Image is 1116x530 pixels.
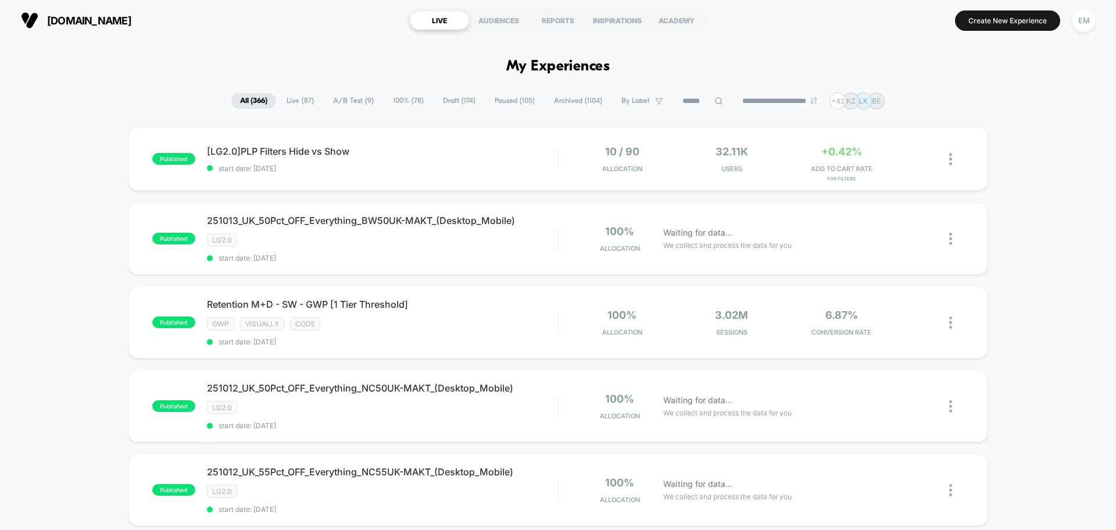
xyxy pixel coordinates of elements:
div: + 42 [829,93,846,109]
span: LG2.0 [207,485,237,498]
span: LG2.0 [207,233,237,247]
span: Allocation [602,328,642,336]
p: KZ [846,97,856,105]
span: published [152,400,195,412]
span: for Filters [789,176,893,182]
span: [LG2.0]PLP Filters Hide vs Show [207,145,557,157]
span: Paused ( 105 ) [486,93,543,109]
span: 100% ( 78 ) [384,93,432,109]
span: By Label [621,97,649,105]
p: BE [872,97,881,105]
span: start date: [DATE] [207,421,557,430]
span: Archived ( 1104 ) [545,93,611,109]
button: EM [1069,9,1099,33]
span: A/B Test ( 9 ) [324,93,382,109]
span: We collect and process the data for you [663,240,792,251]
span: gwp [207,317,234,330]
span: 251013_UK_50Pct_OFF_Everything_BW50UK-MAKT_(Desktop_Mobile) [207,215,557,226]
span: Retention M+D - SW - GWP [1 Tier Threshold] [207,298,557,310]
span: visually [240,317,284,330]
div: ACADEMY [647,11,706,30]
span: 3.02M [715,309,748,321]
span: ADD TO CART RATE [789,165,893,173]
span: +0.42% [821,145,862,158]
img: Visually logo [21,12,38,29]
span: published [152,484,195,496]
button: [DOMAIN_NAME] [17,11,135,30]
span: start date: [DATE] [207,337,557,346]
img: close [949,153,952,165]
span: 251012_UK_50Pct_OFF_Everything_NC50UK-MAKT_(Desktop_Mobile) [207,382,557,394]
div: AUDIENCES [469,11,528,30]
span: Allocation [600,412,640,420]
img: end [810,97,817,104]
span: [DOMAIN_NAME] [47,15,131,27]
div: EM [1072,9,1095,32]
span: 100% [605,476,634,489]
span: start date: [DATE] [207,505,557,514]
span: Allocation [602,165,642,173]
div: LIVE [410,11,469,30]
span: 251012_UK_55Pct_OFF_Everything_NC55UK-MAKT_(Desktop_Mobile) [207,466,557,478]
button: Create New Experience [955,10,1060,31]
span: published [152,233,195,244]
span: Allocation [600,244,640,252]
span: code [290,317,320,330]
span: We collect and process the data for you [663,491,792,502]
span: 100% [607,309,636,321]
span: All ( 366 ) [231,93,276,109]
span: 10 / 90 [605,145,639,158]
span: 100% [605,393,634,405]
span: 6.87% [825,309,858,321]
h1: My Experiences [506,58,610,75]
span: We collect and process the data for you [663,407,792,418]
span: CONVERSION RATE [789,328,893,336]
span: Sessions [680,328,784,336]
span: LG2.0 [207,401,237,414]
span: Allocation [600,496,640,504]
span: start date: [DATE] [207,164,557,173]
span: start date: [DATE] [207,254,557,262]
p: LK [859,97,868,105]
span: 100% [605,225,634,237]
span: published [152,153,195,165]
span: published [152,316,195,328]
span: Users [680,165,784,173]
img: close [949,233,952,245]
div: INSPIRATIONS [588,11,647,30]
span: Draft ( 174 ) [434,93,484,109]
span: Waiting for data... [663,478,732,490]
span: Waiting for data... [663,226,732,239]
img: close [949,316,952,329]
span: Live ( 87 ) [278,93,323,109]
span: 32.11k [716,145,748,158]
img: close [949,484,952,496]
span: Waiting for data... [663,394,732,407]
div: REPORTS [528,11,588,30]
img: close [949,400,952,412]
